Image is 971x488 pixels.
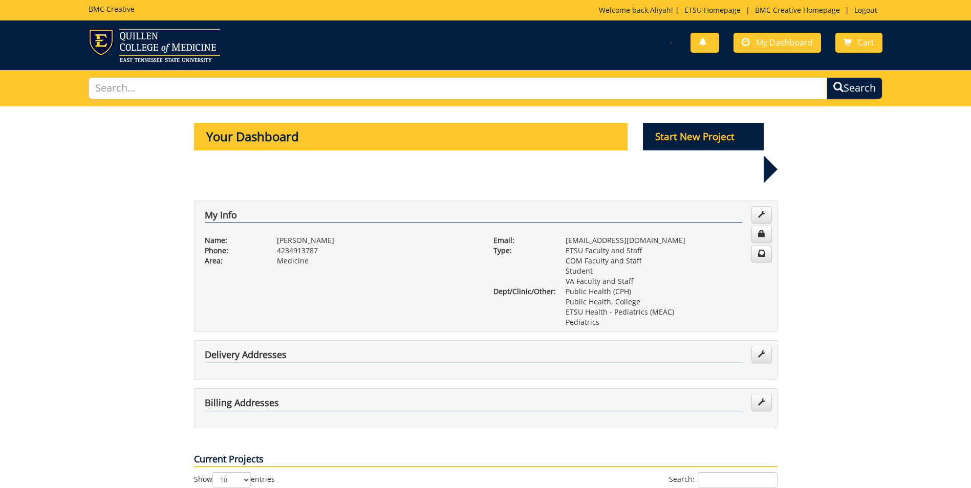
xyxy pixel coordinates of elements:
a: Change Communication Preferences [751,245,772,262]
img: ETSU logo [89,29,220,62]
a: Change Password [751,226,772,243]
p: Pediatrics [566,317,767,327]
p: ETSU Health - Pediatrics (MEAC) [566,307,767,317]
a: Edit Info [751,206,772,224]
a: ETSU Homepage [679,5,746,15]
a: Edit Addresses [751,394,772,411]
p: Area: [205,256,262,266]
p: Welcome back, ! | | | [599,5,882,15]
p: [PERSON_NAME] [277,235,478,246]
p: [EMAIL_ADDRESS][DOMAIN_NAME] [566,235,767,246]
input: Search: [698,472,778,487]
p: Public Health (CPH) [566,286,767,297]
p: Public Health, College [566,297,767,307]
p: VA Faculty and Staff [566,276,767,286]
h4: Billing Addresses [205,398,742,411]
p: COM Faculty and Staff [566,256,767,266]
a: Cart [835,33,882,53]
a: Aliyah [650,5,671,15]
span: Cart [858,37,874,48]
p: Current Projects [194,453,778,467]
p: Name: [205,235,262,246]
p: Student [566,266,767,276]
p: Type: [493,246,550,256]
label: Search: [669,472,778,487]
span: My Dashboard [756,37,813,48]
p: Start New Project [643,123,764,150]
label: Show entries [194,472,275,487]
select: Showentries [212,472,251,487]
p: 4234913787 [277,246,478,256]
a: BMC Creative Homepage [750,5,845,15]
p: ETSU Faculty and Staff [566,246,767,256]
input: Search... [89,77,827,99]
p: Email: [493,235,550,246]
p: Phone: [205,246,262,256]
p: Medicine [277,256,478,266]
h4: Delivery Addresses [205,350,742,363]
p: Dept/Clinic/Other: [493,286,550,297]
h5: BMC Creative [89,5,135,13]
a: Start New Project [643,132,764,142]
p: Your Dashboard [194,123,628,150]
a: My Dashboard [733,33,821,53]
a: Edit Addresses [751,346,772,363]
button: Search [827,77,882,99]
h4: My Info [205,210,742,224]
a: Logout [849,5,882,15]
